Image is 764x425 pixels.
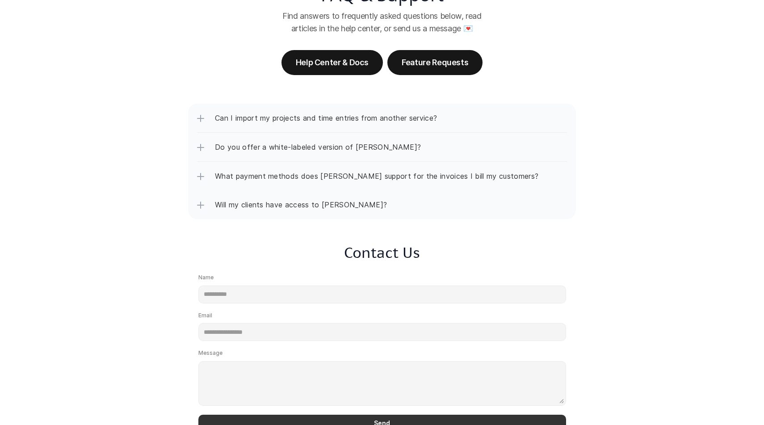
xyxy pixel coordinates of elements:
p: Will my clients have access to [PERSON_NAME]? [215,199,567,210]
p: Email [198,312,212,319]
p: Can I import my projects and time entries from another service? [215,113,567,123]
p: Find answers to frequently asked questions below, read articles in the help center, or send us a ... [273,10,491,35]
a: Feature Requests [387,50,483,75]
a: Help Center & Docs [281,50,383,75]
textarea: Message [198,361,566,406]
p: Feature Requests [402,58,468,67]
p: What payment methods does [PERSON_NAME] support for the invoices I bill my customers? [215,171,567,181]
p: Help Center & Docs [296,58,369,67]
h1: Contact Us [344,244,420,261]
p: Do you offer a white-labeled version of [PERSON_NAME]? [215,142,567,152]
p: Message [198,350,222,356]
input: Name [198,286,566,303]
p: Name [198,274,214,281]
input: Email [198,323,566,341]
